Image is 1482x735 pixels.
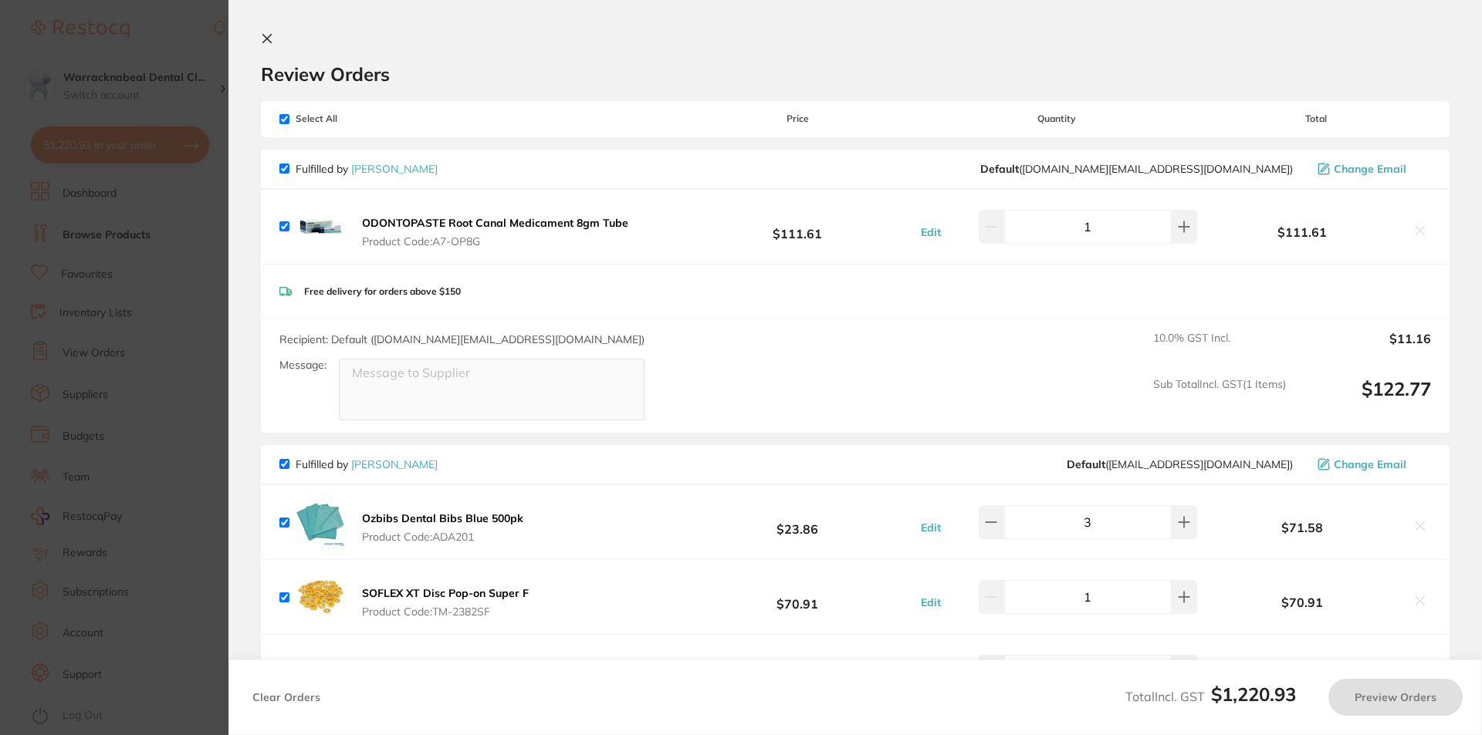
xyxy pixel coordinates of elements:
[1328,679,1463,716] button: Preview Orders
[980,162,1019,176] b: Default
[1211,683,1296,706] b: $1,220.93
[362,511,523,525] b: Ozbibs Dental Bibs Blue 500pk
[261,62,1450,86] h2: Review Orders
[279,359,327,372] label: Message:
[682,583,912,612] b: $70.91
[913,113,1201,124] span: Quantity
[1298,332,1431,366] output: $11.16
[916,595,946,609] button: Edit
[916,225,946,239] button: Edit
[1313,457,1431,471] button: Change Email
[682,508,912,537] b: $23.86
[351,457,438,471] a: [PERSON_NAME]
[1153,332,1286,366] span: 10.0 % GST Incl.
[357,586,533,619] button: SOFLEX XT Disc Pop-on Super F Product Code:TM-2382SF
[304,286,461,297] p: Free delivery for orders above $150
[296,647,345,696] img: cHphbW9tZw
[357,216,633,248] button: ODONTOPASTE Root Canal Medicament 8gm Tube Product Code:A7-OP8G
[362,216,628,230] b: ODONTOPASTE Root Canal Medicament 8gm Tube
[1334,458,1406,470] span: Change Email
[682,212,912,241] b: $111.61
[1298,378,1431,420] output: $122.77
[362,531,523,543] span: Product Code: ADA201
[362,605,529,618] span: Product Code: TM-2382SF
[296,497,345,547] img: b2dvZXY3dg
[351,162,438,176] a: [PERSON_NAME]
[980,163,1293,175] span: customer.care@henryschein.com.au
[1201,225,1403,239] b: $111.61
[1125,689,1296,704] span: Total Incl. GST
[362,586,529,600] b: SOFLEX XT Disc Pop-on Super F
[1201,521,1403,534] b: $71.58
[362,235,628,248] span: Product Code: A7-OP8G
[279,332,645,346] span: Recipient: Default ( [DOMAIN_NAME][EMAIL_ADDRESS][DOMAIN_NAME] )
[1313,162,1431,176] button: Change Email
[357,511,528,544] button: Ozbibs Dental Bibs Blue 500pk Product Code:ADA201
[916,521,946,534] button: Edit
[1334,163,1406,175] span: Change Email
[279,113,434,124] span: Select All
[1067,457,1105,471] b: Default
[1201,595,1403,609] b: $70.91
[1201,113,1431,124] span: Total
[296,458,438,470] p: Fulfilled by
[682,658,912,686] b: $35.45
[1067,458,1293,470] span: save@adamdental.com.au
[682,113,912,124] span: Price
[296,163,438,175] p: Fulfilled by
[1153,378,1286,420] span: Sub Total Incl. GST ( 1 Items)
[296,202,345,251] img: c2ZsaDk1dg
[248,679,325,716] button: Clear Orders
[296,572,345,622] img: bWhjbXE1aw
